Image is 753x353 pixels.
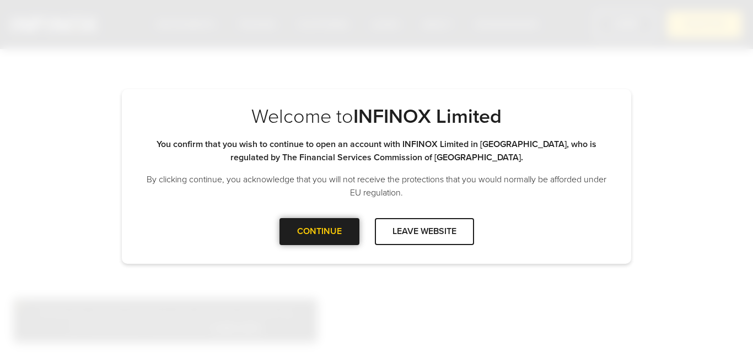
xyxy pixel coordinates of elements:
div: LEAVE WEBSITE [375,218,474,245]
p: By clicking continue, you acknowledge that you will not receive the protections that you would no... [144,173,609,199]
p: Welcome to [144,105,609,129]
strong: INFINOX Limited [353,105,502,128]
strong: You confirm that you wish to continue to open an account with INFINOX Limited in [GEOGRAPHIC_DATA... [157,139,596,163]
div: CONTINUE [279,218,359,245]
